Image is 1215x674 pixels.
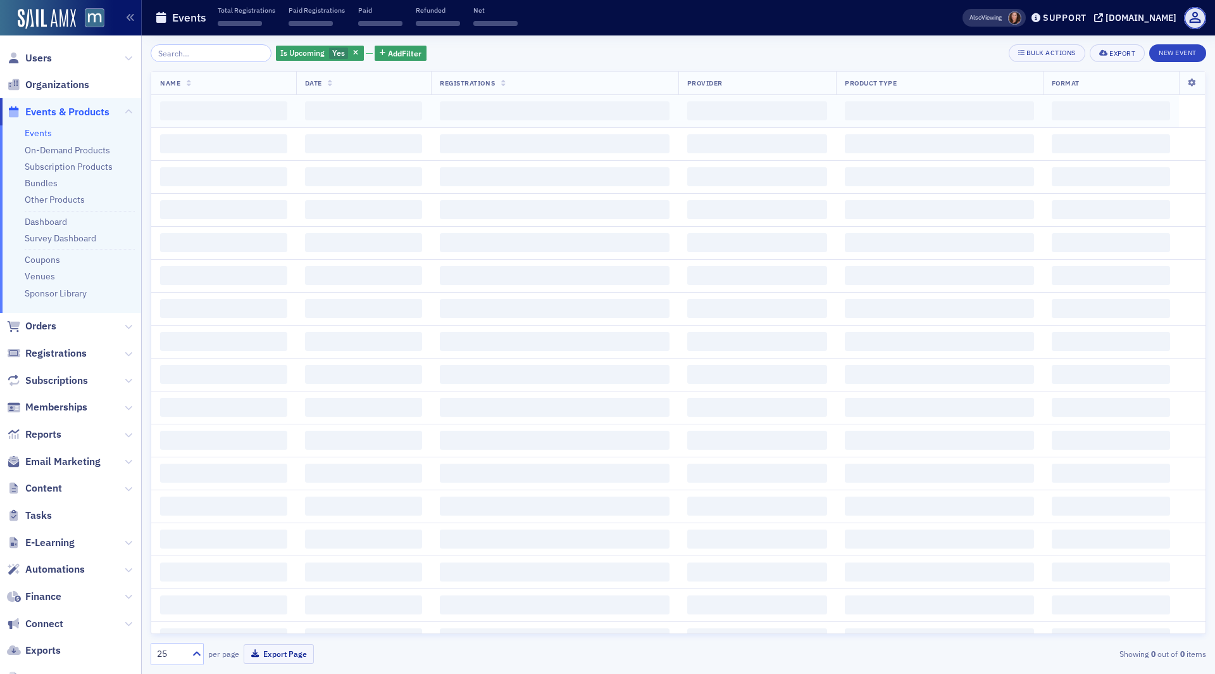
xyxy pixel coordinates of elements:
span: ‌ [687,398,827,417]
span: ‌ [1052,233,1170,252]
span: Registrations [25,347,87,360]
a: Content [7,481,62,495]
span: ‌ [845,299,1034,318]
span: Tasks [25,509,52,523]
span: ‌ [440,530,670,549]
a: On-Demand Products [25,144,110,156]
span: ‌ [845,167,1034,186]
span: Memberships [25,400,87,414]
span: ‌ [1052,431,1170,450]
span: ‌ [305,167,423,186]
span: ‌ [160,332,287,351]
div: 25 [157,647,185,661]
span: ‌ [160,497,287,516]
span: ‌ [687,628,827,647]
div: Yes [276,46,364,61]
span: ‌ [845,200,1034,219]
span: ‌ [305,233,423,252]
strong: 0 [1149,648,1157,659]
span: ‌ [160,167,287,186]
p: Paid [358,6,402,15]
span: ‌ [160,200,287,219]
a: Coupons [25,254,60,265]
input: Search… [151,44,271,62]
span: ‌ [687,530,827,549]
button: Bulk Actions [1009,44,1085,62]
span: ‌ [440,563,670,582]
span: ‌ [289,21,333,26]
div: [DOMAIN_NAME] [1106,12,1176,23]
a: Registrations [7,347,87,360]
div: Also [969,13,981,22]
span: ‌ [305,299,423,318]
a: Tasks [7,509,52,523]
span: Connect [25,617,63,631]
span: ‌ [305,266,423,285]
span: ‌ [305,431,423,450]
span: ‌ [1052,530,1170,549]
span: ‌ [305,563,423,582]
a: Organizations [7,78,89,92]
span: ‌ [845,530,1034,549]
span: ‌ [305,530,423,549]
span: ‌ [440,101,670,120]
span: Email Marketing [25,455,101,469]
span: ‌ [845,628,1034,647]
span: Yes [332,48,345,58]
a: Users [7,51,52,65]
span: ‌ [687,200,827,219]
p: Total Registrations [218,6,275,15]
span: ‌ [1052,628,1170,647]
span: Exports [25,644,61,658]
span: ‌ [440,595,670,614]
span: ‌ [687,167,827,186]
span: Is Upcoming [280,48,325,58]
span: Date [305,79,322,87]
img: SailAMX [18,9,76,29]
a: Dashboard [25,216,67,227]
span: ‌ [687,233,827,252]
span: ‌ [440,332,670,351]
span: ‌ [305,365,423,384]
span: Reports [25,428,61,442]
span: ‌ [440,233,670,252]
span: Viewing [969,13,1002,22]
span: ‌ [358,21,402,26]
span: Content [25,481,62,495]
span: ‌ [440,200,670,219]
span: ‌ [845,134,1034,153]
a: Finance [7,590,61,604]
span: ‌ [305,628,423,647]
span: ‌ [1052,464,1170,483]
div: Support [1043,12,1087,23]
span: ‌ [440,365,670,384]
span: ‌ [845,266,1034,285]
span: ‌ [160,365,287,384]
span: ‌ [687,299,827,318]
a: Email Marketing [7,455,101,469]
span: ‌ [1052,595,1170,614]
button: AddFilter [375,46,427,61]
span: Natalie Antonakas [1008,11,1021,25]
span: ‌ [305,464,423,483]
span: ‌ [305,200,423,219]
span: ‌ [305,134,423,153]
span: ‌ [440,628,670,647]
span: ‌ [440,134,670,153]
span: ‌ [160,101,287,120]
div: Export [1109,50,1135,57]
span: ‌ [845,595,1034,614]
span: Subscriptions [25,374,88,388]
span: ‌ [305,497,423,516]
h1: Events [172,10,206,25]
span: ‌ [687,266,827,285]
span: ‌ [305,101,423,120]
span: ‌ [416,21,460,26]
span: ‌ [1052,101,1170,120]
span: Orders [25,319,56,333]
a: Events & Products [7,105,109,119]
span: ‌ [687,134,827,153]
span: ‌ [440,167,670,186]
a: E-Learning [7,536,75,550]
